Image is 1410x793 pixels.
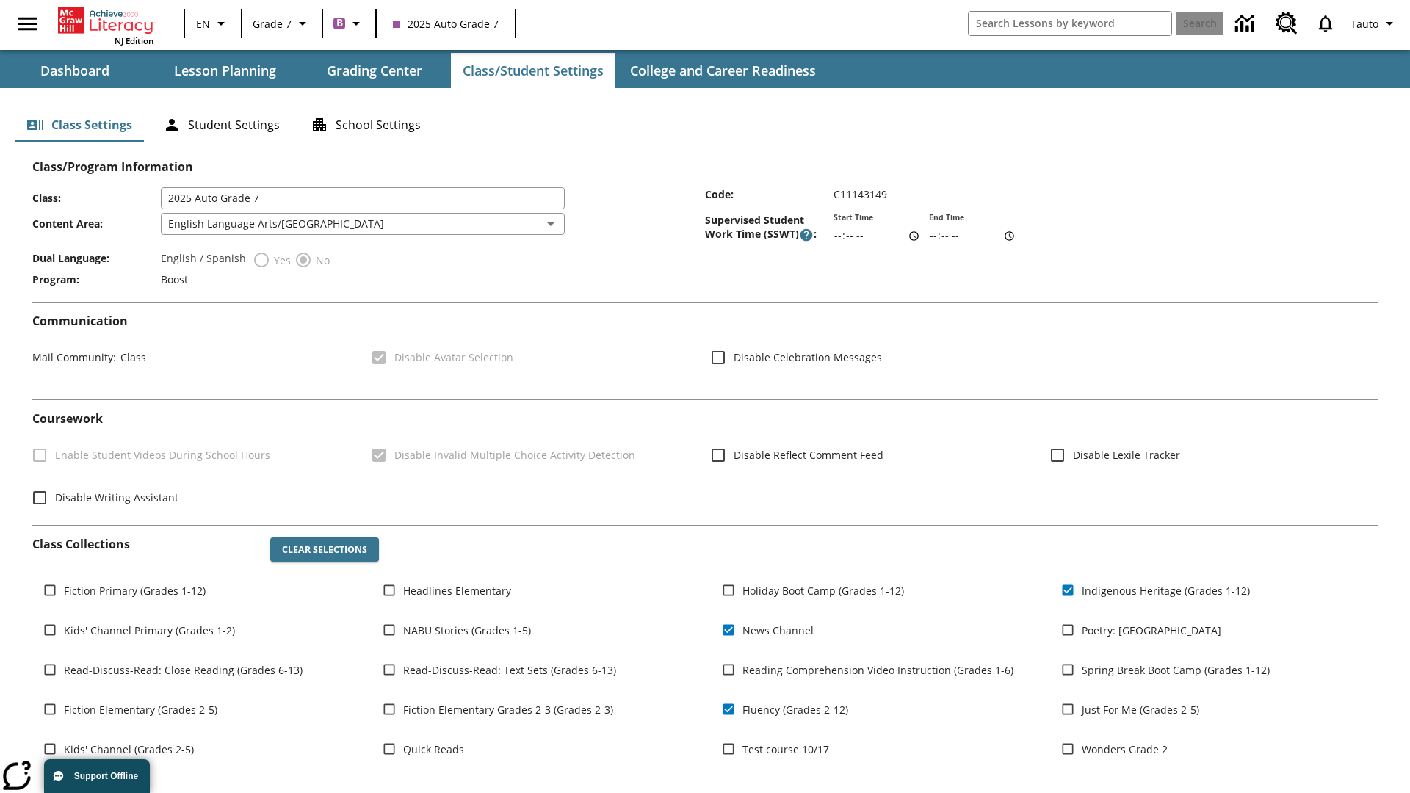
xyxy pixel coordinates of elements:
label: English / Spanish [161,251,246,269]
span: Disable Celebration Messages [734,350,882,365]
input: search field [969,12,1171,35]
span: Yes [270,253,291,268]
div: Coursework [32,412,1378,513]
button: Lesson Planning [151,53,298,88]
span: Kids' Channel (Grades 2-5) [64,742,194,757]
span: Dual Language : [32,251,161,265]
span: Kids' Channel Primary (Grades 1-2) [64,623,235,638]
span: Support Offline [74,771,138,781]
button: Grading Center [301,53,448,88]
span: Fiction Elementary (Grades 2-5) [64,702,217,717]
button: Grade: Grade 7, Select a grade [247,10,317,37]
span: Boost [161,272,188,286]
button: Profile/Settings [1345,10,1404,37]
span: Content Area : [32,217,161,231]
button: Clear Selections [270,537,379,562]
h2: Course work [32,412,1378,426]
div: Home [58,4,153,46]
input: Class [161,187,565,209]
span: Indigenous Heritage (Grades 1-12) [1082,583,1250,598]
button: School Settings [299,107,433,142]
span: Spring Break Boot Camp (Grades 1-12) [1082,662,1270,678]
button: Student Settings [151,107,292,142]
span: Supervised Student Work Time (SSWT) : [705,213,834,242]
span: Class : [32,191,161,205]
button: College and Career Readiness [618,53,828,88]
span: Just For Me (Grades 2-5) [1082,702,1199,717]
span: News Channel [742,623,814,638]
span: NABU Stories (Grades 1-5) [403,623,531,638]
div: Class/Student Settings [15,107,1395,142]
a: Notifications [1306,4,1345,43]
span: Disable Avatar Selection [394,350,513,365]
span: 2025 Auto Grade 7 [393,16,499,32]
span: Read-Discuss-Read: Close Reading (Grades 6-13) [64,662,303,678]
span: Code : [705,187,834,201]
button: Supervised Student Work Time is the timeframe when students can take LevelSet and when lessons ar... [799,228,814,242]
span: Quick Reads [403,742,464,757]
span: C11143149 [834,187,887,201]
span: Disable Lexile Tracker [1073,447,1180,463]
div: Communication [32,314,1378,388]
div: Class/Program Information [32,174,1378,290]
h2: Class/Program Information [32,160,1378,174]
button: Dashboard [1,53,148,88]
button: Boost Class color is purple. Change class color [328,10,371,37]
span: Headlines Elementary [403,583,511,598]
a: Data Center [1226,4,1267,44]
span: Program : [32,272,161,286]
span: Disable Invalid Multiple Choice Activity Detection [394,447,635,463]
span: Tauto [1351,16,1378,32]
span: Reading Comprehension Video Instruction (Grades 1-6) [742,662,1013,678]
span: NJ Edition [115,35,153,46]
button: Class/Student Settings [451,53,615,88]
span: B [336,14,343,32]
h2: Class Collections [32,537,258,551]
span: Poetry: [GEOGRAPHIC_DATA] [1082,623,1221,638]
h2: Communication [32,314,1378,328]
span: Holiday Boot Camp (Grades 1-12) [742,583,904,598]
span: Class [116,350,146,364]
span: Grade 7 [253,16,292,32]
a: Resource Center, Will open in new tab [1267,4,1306,43]
span: Read-Discuss-Read: Text Sets (Grades 6-13) [403,662,616,678]
span: Disable Writing Assistant [55,490,178,505]
a: Home [58,6,153,35]
button: Open side menu [6,2,49,46]
span: Wonders Grade 2 [1082,742,1168,757]
label: Start Time [834,212,873,223]
span: Test course 10/17 [742,742,829,757]
button: Language: EN, Select a language [189,10,236,37]
span: Enable Student Videos During School Hours [55,447,270,463]
span: Fluency (Grades 2-12) [742,702,848,717]
button: Support Offline [44,759,150,793]
span: Fiction Primary (Grades 1-12) [64,583,206,598]
label: End Time [929,212,964,223]
div: English Language Arts/[GEOGRAPHIC_DATA] [161,213,565,235]
button: Class Settings [15,107,144,142]
span: Disable Reflect Comment Feed [734,447,883,463]
span: Mail Community : [32,350,116,364]
span: No [312,253,330,268]
div: Class Collections [32,526,1378,783]
span: EN [196,16,210,32]
span: Fiction Elementary Grades 2-3 (Grades 2-3) [403,702,613,717]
